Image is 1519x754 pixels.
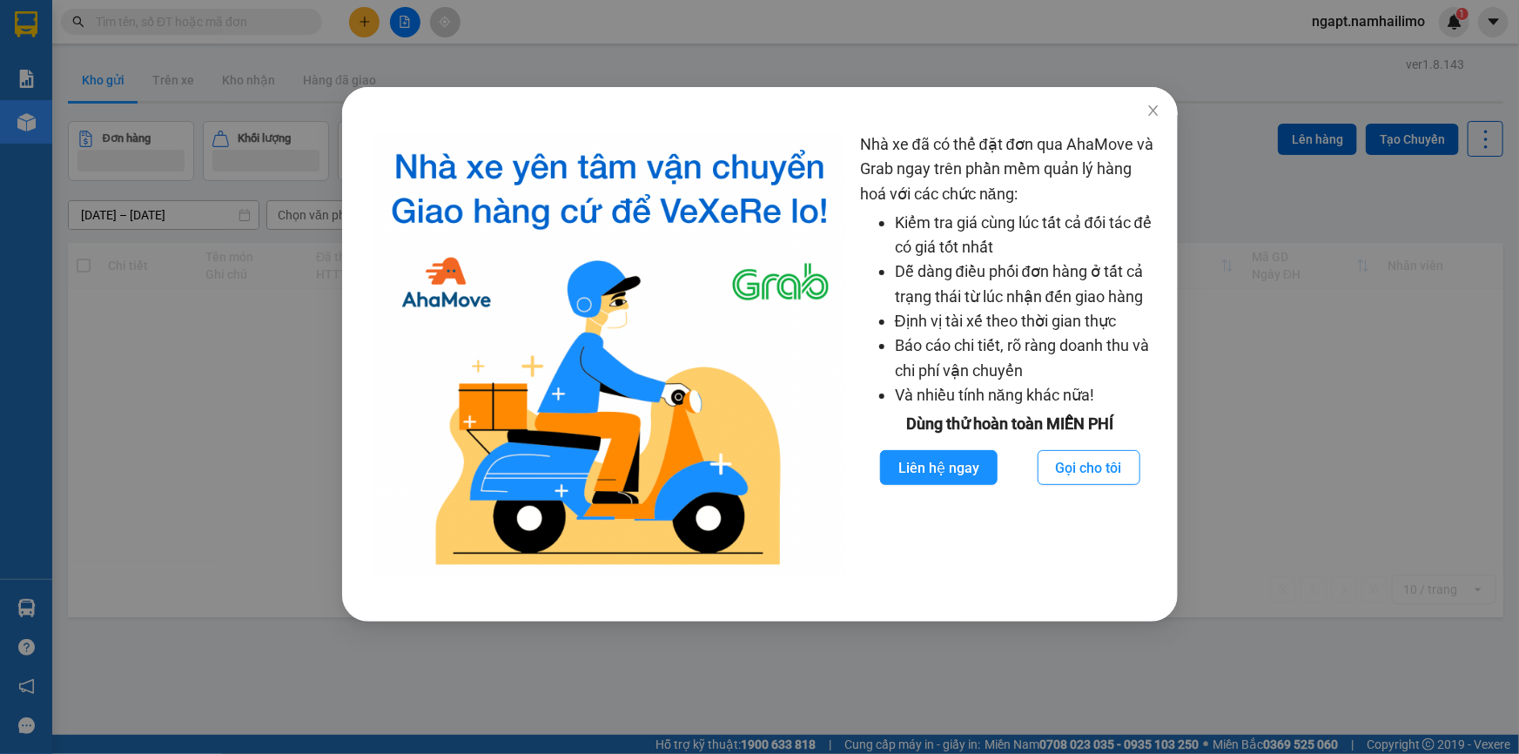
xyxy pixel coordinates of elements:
[894,211,1159,260] li: Kiểm tra giá cùng lúc tất cả đối tác để có giá tốt nhất
[894,333,1159,383] li: Báo cáo chi tiết, rõ ràng doanh thu và chi phí vận chuyển
[1128,87,1177,136] button: Close
[897,457,978,479] span: Liên hệ ngay
[1146,104,1159,118] span: close
[894,309,1159,333] li: Định vị tài xế theo thời gian thực
[859,412,1159,436] div: Dùng thử hoàn toàn MIỄN PHÍ
[879,450,997,485] button: Liên hệ ngay
[373,132,846,578] img: logo
[1037,450,1139,485] button: Gọi cho tôi
[894,259,1159,309] li: Dễ dàng điều phối đơn hàng ở tất cả trạng thái từ lúc nhận đến giao hàng
[894,383,1159,407] li: Và nhiều tính năng khác nữa!
[859,132,1159,578] div: Nhà xe đã có thể đặt đơn qua AhaMove và Grab ngay trên phần mềm quản lý hàng hoá với các chức năng:
[1055,457,1121,479] span: Gọi cho tôi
